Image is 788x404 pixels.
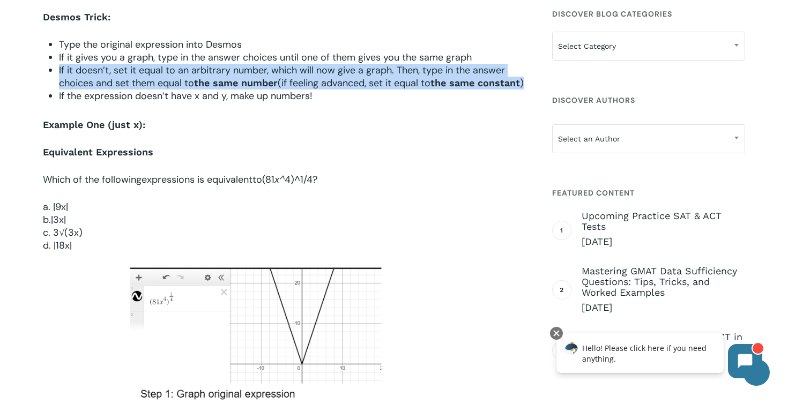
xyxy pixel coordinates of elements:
span: Upcoming Practice SAT & ACT Tests [582,211,745,232]
span: Select an Author [552,124,745,153]
span: Which of the following [43,173,142,186]
span: [DATE] [582,235,745,248]
h4: Featured Content [552,183,745,203]
span: If it gives you a graph, type in the answer choices until one of them gives you the same graph [59,51,472,64]
span: Select Category [553,35,745,57]
span: 4 [285,173,291,186]
b: the same number [194,77,278,88]
span: If it doesn’t, set it equal to an arbitrary number, which will now give a graph. Then, type in th... [59,64,505,89]
span: Select an Author [553,128,745,150]
span: Select Category [552,32,745,61]
span: ) [520,77,524,89]
span: ? [313,173,317,186]
span: Mastering GMAT Data Sufficiency Questions: Tips, Tricks, and Worked Examples [582,266,745,298]
span: 1/4 [300,173,313,186]
span: b.|3x| [43,213,66,226]
p: c. 3√(3x) [43,200,524,252]
iframe: Chatbot [545,325,773,389]
b: Equivalent Expressions [43,146,153,158]
a: Upcoming Practice SAT & ACT Tests [DATE] [582,211,745,248]
a: Mastering GMAT Data Sufficiency Questions: Tips, Tricks, and Worked Examples [DATE] [582,266,745,314]
span: expressions is equivalent [142,173,252,186]
strong: Example One (just x): [43,119,145,130]
h4: Discover Blog Categories [552,4,745,24]
span: [DATE] [582,301,745,314]
span: (if feeling advanced, set it equal to [278,77,430,89]
span: )^ [291,173,300,186]
span: (81 [262,173,274,186]
span: If the expression doesn’t have x and y, make up numbers! [59,89,313,102]
span: Type the original expression into Desmos [59,38,242,51]
span: x^ [274,174,285,185]
span: to [252,173,262,186]
b: the same constant [430,77,520,88]
span: a. |9x| [43,200,68,213]
span: d. |18x| [43,239,72,252]
b: Desmos Trick: [43,11,110,23]
h4: Discover Authors [552,91,745,110]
